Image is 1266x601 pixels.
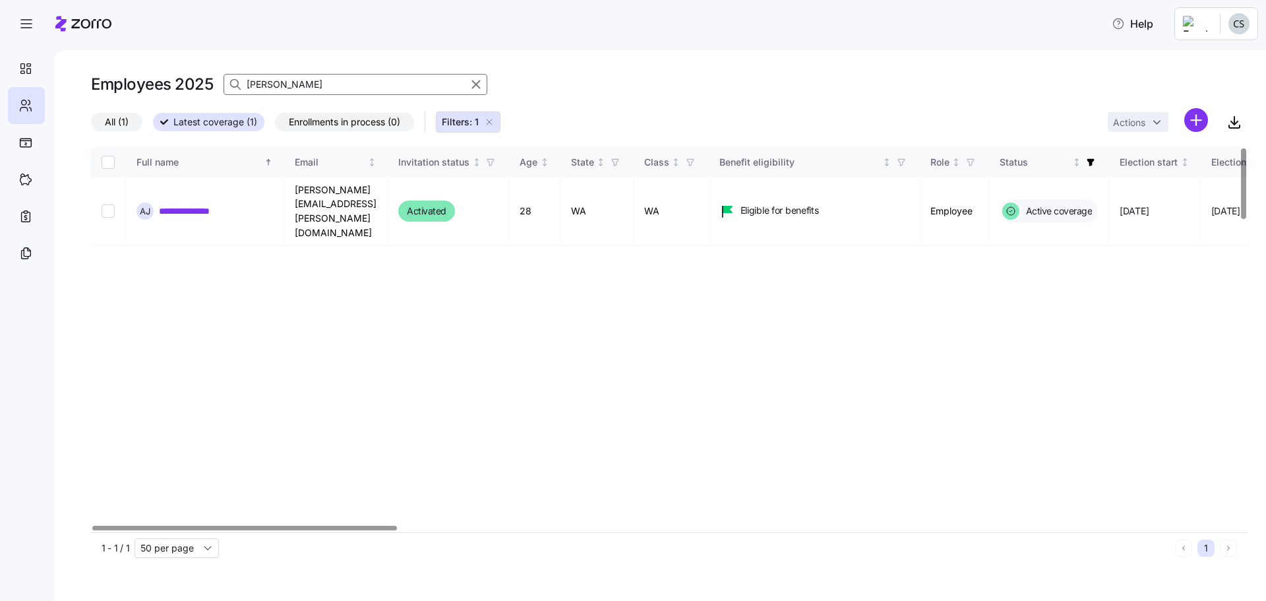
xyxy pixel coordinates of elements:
[989,147,1110,177] th: StatusNot sorted
[140,207,150,216] span: A J
[1022,205,1093,218] span: Active coverage
[634,147,709,177] th: ClassNot sorted
[951,158,961,167] div: Not sorted
[644,155,669,170] div: Class
[1184,108,1208,132] svg: add icon
[136,155,262,170] div: Full name
[436,111,500,133] button: Filters: 1
[224,74,487,95] input: Search Employees
[295,155,365,170] div: Email
[1180,158,1190,167] div: Not sorted
[709,147,920,177] th: Benefit eligibilityNot sorted
[560,177,634,246] td: WA
[571,155,594,170] div: State
[1220,540,1237,557] button: Next page
[509,177,560,246] td: 28
[560,147,634,177] th: StateNot sorted
[388,147,509,177] th: Invitation statusNot sorted
[398,155,469,170] div: Invitation status
[1211,155,1265,170] div: Election end
[1072,158,1081,167] div: Not sorted
[102,156,115,169] input: Select all records
[105,113,129,131] span: All (1)
[520,155,537,170] div: Age
[289,113,400,131] span: Enrollments in process (0)
[540,158,549,167] div: Not sorted
[1101,11,1164,37] button: Help
[442,115,479,129] span: Filters: 1
[173,113,257,131] span: Latest coverage (1)
[1120,205,1149,218] span: [DATE]
[509,147,560,177] th: AgeNot sorted
[1228,13,1250,34] img: 2df6d97b4bcaa7f1b4a2ee07b0c0b24b
[1120,155,1178,170] div: Election start
[1183,16,1209,32] img: Employer logo
[126,147,284,177] th: Full nameSorted ascending
[719,155,880,170] div: Benefit eligibility
[740,204,819,217] span: Eligible for benefits
[91,74,213,94] h1: Employees 2025
[1112,16,1153,32] span: Help
[1113,118,1145,127] span: Actions
[920,177,989,246] td: Employee
[671,158,680,167] div: Not sorted
[596,158,605,167] div: Not sorted
[284,147,388,177] th: EmailNot sorted
[472,158,481,167] div: Not sorted
[1109,147,1201,177] th: Election startNot sorted
[1211,205,1240,218] span: [DATE]
[930,155,950,170] div: Role
[1000,155,1070,170] div: Status
[634,177,709,246] td: WA
[920,147,989,177] th: RoleNot sorted
[284,177,388,246] td: [PERSON_NAME][EMAIL_ADDRESS][PERSON_NAME][DOMAIN_NAME]
[1108,112,1168,132] button: Actions
[264,158,273,167] div: Sorted ascending
[1175,540,1192,557] button: Previous page
[102,205,115,218] input: Select record 1
[367,158,377,167] div: Not sorted
[882,158,891,167] div: Not sorted
[1197,540,1215,557] button: 1
[102,542,129,555] span: 1 - 1 / 1
[407,203,446,219] span: Activated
